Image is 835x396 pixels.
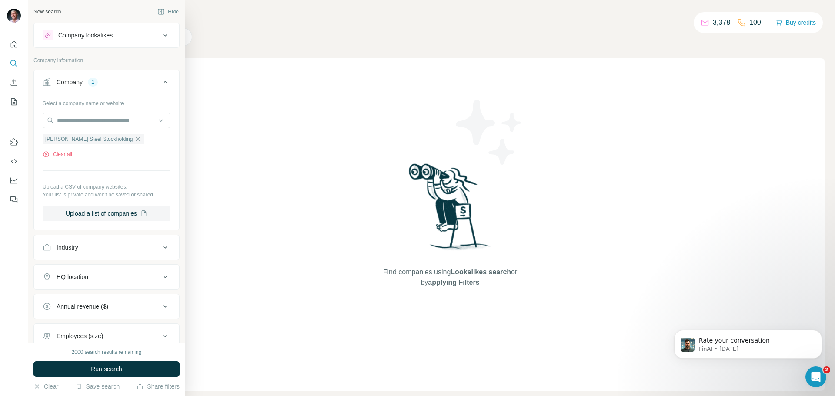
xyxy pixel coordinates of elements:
span: applying Filters [428,279,479,286]
button: Quick start [7,37,21,52]
button: My lists [7,94,21,110]
button: Use Surfe on LinkedIn [7,134,21,150]
button: Clear all [43,150,72,158]
div: HQ location [57,273,88,281]
button: Employees (size) [34,326,179,346]
div: Industry [57,243,78,252]
img: Surfe Illustration - Stars [450,93,528,171]
span: Lookalikes search [451,268,511,276]
button: Share filters [137,382,180,391]
p: Upload a CSV of company websites. [43,183,170,191]
span: [PERSON_NAME] Steel Stockholding [45,135,133,143]
div: Company [57,78,83,87]
button: Upload a list of companies [43,206,170,221]
iframe: Intercom live chat [805,366,826,387]
button: Dashboard [7,173,21,188]
button: Search [7,56,21,71]
button: Company lookalikes [34,25,179,46]
div: New search [33,8,61,16]
div: 1 [88,78,98,86]
p: Company information [33,57,180,64]
p: 3,378 [713,17,730,28]
button: Clear [33,382,58,391]
span: 2 [823,366,830,373]
button: Enrich CSV [7,75,21,90]
div: 2000 search results remaining [72,348,142,356]
p: Your list is private and won't be saved or shared. [43,191,170,199]
img: Surfe Illustration - Woman searching with binoculars [405,161,495,258]
span: Run search [91,365,122,373]
div: Employees (size) [57,332,103,340]
div: Select a company name or website [43,96,170,107]
div: Company lookalikes [58,31,113,40]
h4: Search [76,10,825,23]
button: Save search [75,382,120,391]
iframe: Intercom notifications message [661,312,835,373]
p: 100 [749,17,761,28]
button: Buy credits [775,17,816,29]
button: Annual revenue ($) [34,296,179,317]
button: Company1 [34,72,179,96]
div: Annual revenue ($) [57,302,108,311]
button: Hide [151,5,185,18]
button: HQ location [34,266,179,287]
button: Feedback [7,192,21,207]
button: Run search [33,361,180,377]
button: Industry [34,237,179,258]
button: Use Surfe API [7,153,21,169]
span: Find companies using or by [381,267,520,288]
img: Avatar [7,9,21,23]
